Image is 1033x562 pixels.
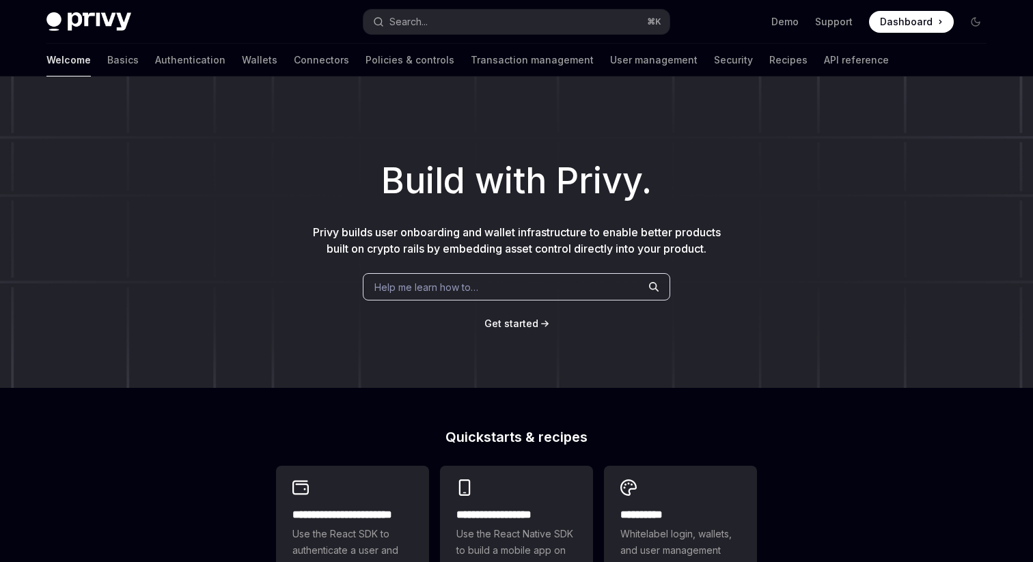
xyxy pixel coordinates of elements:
[769,44,808,76] a: Recipes
[374,280,478,294] span: Help me learn how to…
[647,16,661,27] span: ⌘ K
[242,44,277,76] a: Wallets
[294,44,349,76] a: Connectors
[363,10,670,34] button: Search...⌘K
[22,154,1011,208] h1: Build with Privy.
[484,317,538,331] a: Get started
[714,44,753,76] a: Security
[610,44,698,76] a: User management
[107,44,139,76] a: Basics
[484,318,538,329] span: Get started
[389,14,428,30] div: Search...
[46,12,131,31] img: dark logo
[771,15,799,29] a: Demo
[155,44,225,76] a: Authentication
[366,44,454,76] a: Policies & controls
[824,44,889,76] a: API reference
[869,11,954,33] a: Dashboard
[313,225,721,255] span: Privy builds user onboarding and wallet infrastructure to enable better products built on crypto ...
[880,15,933,29] span: Dashboard
[965,11,987,33] button: Toggle dark mode
[276,430,757,444] h2: Quickstarts & recipes
[46,44,91,76] a: Welcome
[815,15,853,29] a: Support
[471,44,594,76] a: Transaction management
